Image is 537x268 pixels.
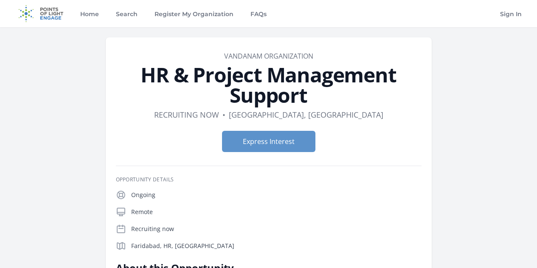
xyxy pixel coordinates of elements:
[131,208,422,216] p: Remote
[116,176,422,183] h3: Opportunity Details
[224,51,313,61] a: Vandanam Organization
[131,191,422,199] p: Ongoing
[222,131,315,152] button: Express Interest
[154,109,219,121] dd: Recruiting now
[116,65,422,105] h1: HR & Project Management Support
[222,109,225,121] div: •
[229,109,383,121] dd: [GEOGRAPHIC_DATA], [GEOGRAPHIC_DATA]
[131,242,422,250] p: Faridabad, HR, [GEOGRAPHIC_DATA]
[131,225,422,233] p: Recruiting now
